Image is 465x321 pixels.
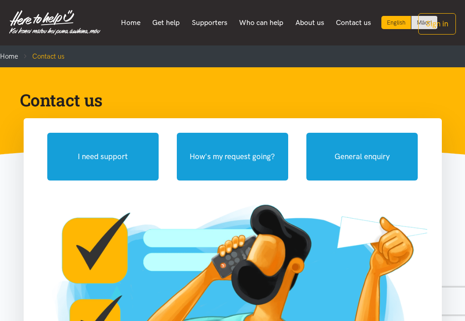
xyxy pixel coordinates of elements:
[177,133,288,181] button: How's my request going?
[47,133,159,181] button: I need support
[306,133,418,181] button: General enquiry
[381,16,411,29] div: Current language
[233,13,290,32] a: Who can help
[9,10,100,35] img: Home
[18,51,65,62] li: Contact us
[20,89,431,111] h1: Contact us
[418,13,456,35] button: Sign in
[381,16,438,29] div: Language toggle
[411,16,437,29] a: Switch to Te Reo Māori
[289,13,330,32] a: About us
[115,13,146,32] a: Home
[185,13,233,32] a: Supporters
[330,13,377,32] a: Contact us
[146,13,186,32] a: Get help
